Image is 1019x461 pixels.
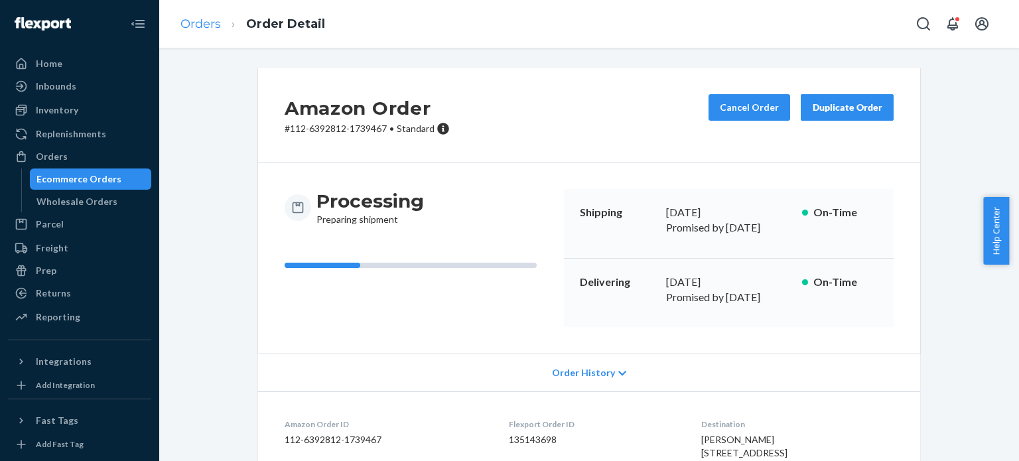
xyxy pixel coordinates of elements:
[666,275,791,290] div: [DATE]
[36,264,56,277] div: Prep
[125,11,151,37] button: Close Navigation
[8,146,151,167] a: Orders
[8,306,151,328] a: Reporting
[813,205,878,220] p: On-Time
[580,275,655,290] p: Delivering
[701,419,894,430] dt: Destination
[36,103,78,117] div: Inventory
[285,433,488,446] dd: 112-6392812-1739467
[8,283,151,304] a: Returns
[666,220,791,235] p: Promised by [DATE]
[36,287,71,300] div: Returns
[813,275,878,290] p: On-Time
[30,168,152,190] a: Ecommerce Orders
[8,377,151,393] a: Add Integration
[36,172,121,186] div: Ecommerce Orders
[801,94,894,121] button: Duplicate Order
[316,189,424,213] h3: Processing
[580,205,655,220] p: Shipping
[36,355,92,368] div: Integrations
[8,76,151,97] a: Inbounds
[285,419,488,430] dt: Amazon Order ID
[36,310,80,324] div: Reporting
[397,123,435,134] span: Standard
[30,191,152,212] a: Wholesale Orders
[36,150,68,163] div: Orders
[552,366,615,379] span: Order History
[15,17,71,31] img: Flexport logo
[8,260,151,281] a: Prep
[8,410,151,431] button: Fast Tags
[666,205,791,220] div: [DATE]
[666,290,791,305] p: Promised by [DATE]
[285,94,450,122] h2: Amazon Order
[701,434,787,458] span: [PERSON_NAME] [STREET_ADDRESS]
[509,419,681,430] dt: Flexport Order ID
[8,237,151,259] a: Freight
[509,433,681,446] dd: 135143698
[8,214,151,235] a: Parcel
[285,122,450,135] p: # 112-6392812-1739467
[8,351,151,372] button: Integrations
[246,17,325,31] a: Order Detail
[316,189,424,226] div: Preparing shipment
[709,94,790,121] button: Cancel Order
[8,99,151,121] a: Inventory
[389,123,394,134] span: •
[36,241,68,255] div: Freight
[180,17,221,31] a: Orders
[36,218,64,231] div: Parcel
[36,57,62,70] div: Home
[36,127,106,141] div: Replenishments
[36,80,76,93] div: Inbounds
[939,11,966,37] button: Open notifications
[170,5,336,44] ol: breadcrumbs
[36,379,95,391] div: Add Integration
[910,11,937,37] button: Open Search Box
[983,197,1009,265] button: Help Center
[8,436,151,452] a: Add Fast Tag
[36,438,84,450] div: Add Fast Tag
[8,123,151,145] a: Replenishments
[969,11,995,37] button: Open account menu
[812,101,882,114] div: Duplicate Order
[8,53,151,74] a: Home
[36,195,117,208] div: Wholesale Orders
[36,414,78,427] div: Fast Tags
